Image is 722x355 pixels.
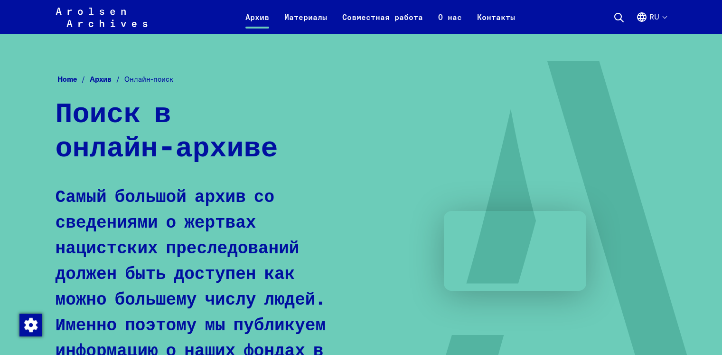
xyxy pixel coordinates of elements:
[57,75,90,84] a: Home
[469,11,523,34] a: Контакты
[335,11,431,34] a: Совместная работа
[19,314,42,336] img: Внести поправки в соглашение
[90,75,124,84] a: Архив
[56,100,278,163] strong: Поиск в онлайн-архиве
[56,72,667,87] nav: Breadcrumb
[124,75,173,84] span: Онлайн-поиск
[238,11,277,34] a: Архив
[431,11,469,34] a: О нас
[238,6,523,29] nav: Основной
[636,11,666,34] button: Русский, выбор языка
[277,11,335,34] a: Материалы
